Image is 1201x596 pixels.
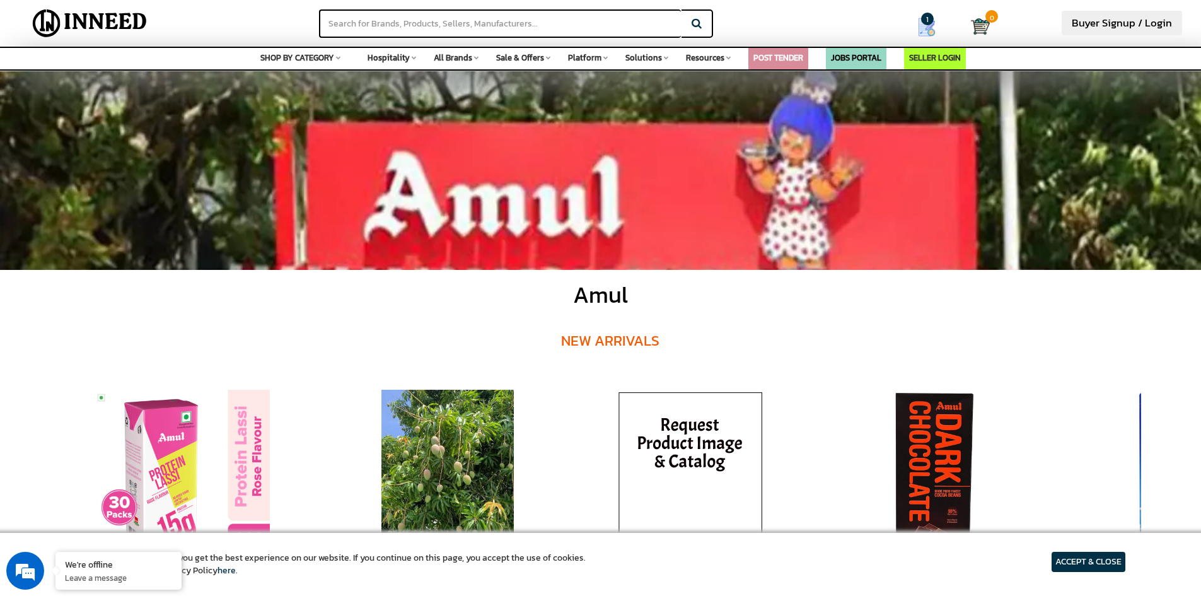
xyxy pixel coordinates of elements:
[985,10,998,23] span: 0
[1062,11,1182,35] a: Buyer Signup / Login
[88,314,1132,368] h4: New Arrivals
[496,52,544,64] span: Sale & Offers
[76,552,586,577] article: We use cookies to ensure you get the best experience on our website. If you continue on this page...
[185,389,229,406] em: Submit
[26,159,220,286] span: We are offline. Please leave us a message.
[753,52,803,64] a: POST TENDER
[93,390,270,566] img: 75425-large_default.jpg
[1072,15,1172,31] span: Buyer Signup / Login
[6,344,240,389] textarea: Type your message and click 'Submit'
[65,572,172,583] p: Leave a message
[359,390,536,566] img: 75100-large_default.jpg
[22,8,158,39] img: Inneed.Market
[1052,552,1125,572] article: ACCEPT & CLOSE
[686,52,724,64] span: Resources
[207,6,237,37] div: Minimize live chat window
[893,13,971,42] a: my Quotes 1
[845,390,1021,566] img: 74934-large_default.jpg
[260,52,334,64] span: SHOP BY CATEGORY
[971,13,983,40] a: Cart 0
[434,52,472,64] span: All Brands
[831,52,881,64] a: JOBS PORTAL
[319,9,681,38] input: Search for Brands, Products, Sellers, Manufacturers...
[568,52,601,64] span: Platform
[99,330,160,339] em: Driven by SalesIQ
[218,564,236,577] a: here
[971,17,990,36] img: Cart
[917,18,936,37] img: Show My Quotes
[65,558,172,570] div: We're offline
[921,13,934,25] span: 1
[368,52,410,64] span: Hospitality
[66,71,212,87] div: Leave a message
[909,52,961,64] a: SELLER LOGIN
[87,331,96,339] img: salesiqlogo_leal7QplfZFryJ6FIlVepeu7OftD7mt8q6exU6-34PB8prfIgodN67KcxXM9Y7JQ_.png
[602,377,779,566] img: inneed-image-na.png
[21,76,53,83] img: logo_Zg8I0qSkbAqR2WFHt3p6CTuqpyXMFPubPcD2OT02zFN43Cy9FUNNG3NEPhM_Q1qe_.png
[625,52,662,64] span: Solutions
